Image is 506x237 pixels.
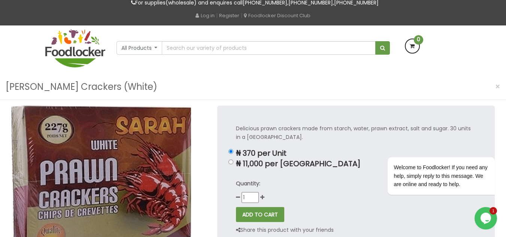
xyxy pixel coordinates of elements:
p: Share this product with your friends [236,226,334,234]
img: FoodLocker [45,29,105,67]
button: All Products [116,41,163,55]
a: Log in [196,12,215,19]
strong: Quantity: [236,180,260,187]
span: | [216,12,218,19]
iframe: chat widget [364,89,499,203]
iframe: chat widget [475,207,499,230]
span: | [241,12,242,19]
p: ₦ 370 per Unit [236,149,476,158]
a: Foodlocker Discount Club [244,12,310,19]
p: ₦ 11,000 per [GEOGRAPHIC_DATA] [236,159,476,168]
h3: [PERSON_NAME] Crackers (White) [6,80,157,94]
a: Register [219,12,239,19]
span: × [495,81,500,92]
input: ₦ 370 per Unit [228,149,233,154]
input: ₦ 11,000 per [GEOGRAPHIC_DATA] [228,159,233,164]
button: ADD TO CART [236,207,284,222]
span: 0 [414,35,423,45]
input: Search our variety of products [162,41,375,55]
p: Delicious prawn crackers made from starch, water, prawn extract, salt and sugar. 30 units in a [G... [236,124,476,142]
button: Close [491,79,504,94]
